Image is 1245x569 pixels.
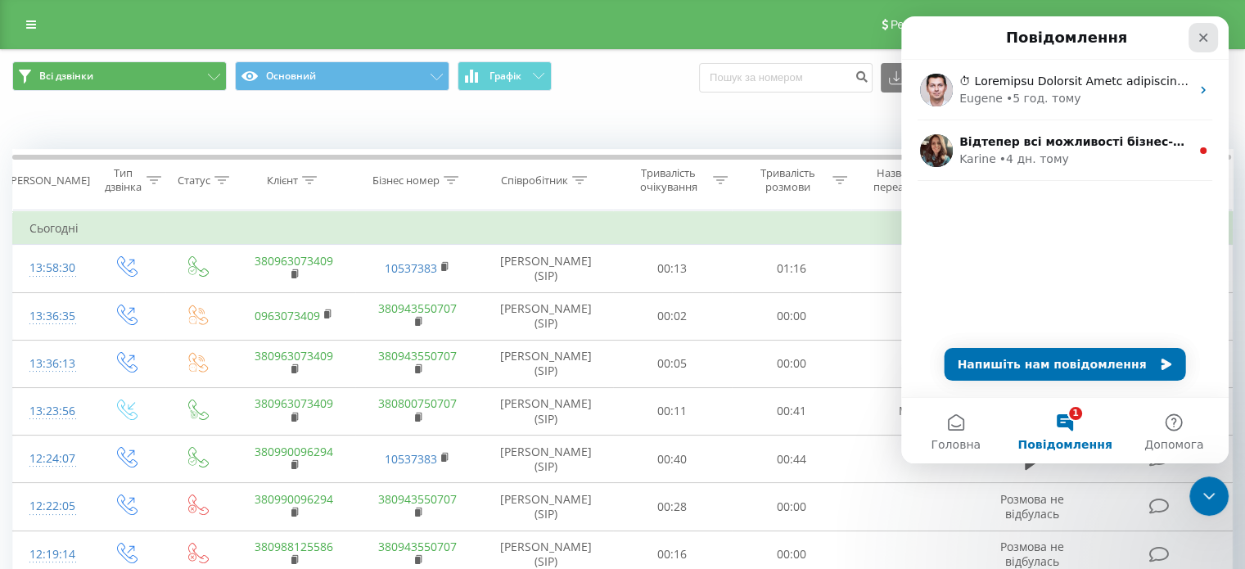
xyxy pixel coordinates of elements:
button: Допомога [219,382,327,447]
td: 00:00 [732,292,850,340]
td: 00:02 [613,292,732,340]
td: 00:00 [732,340,850,387]
a: 380963073409 [255,348,333,364]
a: 380943550707 [378,491,457,507]
div: Бізнес номер [372,174,440,187]
div: Тип дзвінка [103,166,142,194]
td: 00:13 [613,245,732,292]
td: [PERSON_NAME] (SIP) [480,340,613,387]
a: 380943550707 [378,539,457,554]
button: Напишіть нам повідомлення [43,332,285,364]
div: • 4 дн. тому [98,134,168,151]
input: Пошук за номером [699,63,873,93]
span: Розмова не відбулась [1000,491,1064,522]
a: 380800750707 [378,395,457,411]
td: 01:16 [732,245,850,292]
button: Графік [458,61,552,91]
div: 13:58:30 [29,252,73,284]
a: 10537383 [385,260,437,276]
td: Сьогодні [13,212,1233,245]
button: Основний [235,61,449,91]
td: 00:40 [613,436,732,483]
div: Назва схеми переадресації [866,166,952,194]
button: Всі дзвінки [12,61,227,91]
a: 380988125586 [255,539,333,554]
div: [PERSON_NAME] [7,174,90,187]
div: 13:23:56 [29,395,73,427]
button: Повідомлення [109,382,218,447]
iframe: Intercom live chat [901,16,1229,463]
div: Співробітник [501,174,568,187]
span: Повідомлення [116,422,210,434]
td: 00:28 [613,483,732,531]
td: Main [850,387,974,435]
td: 00:05 [613,340,732,387]
div: Статус [178,174,210,187]
span: Головна [29,422,79,434]
button: Експорт [881,63,969,93]
div: Клієнт [267,174,298,187]
a: 380963073409 [255,395,333,411]
td: [PERSON_NAME] (SIP) [480,436,613,483]
div: 12:24:07 [29,443,73,475]
a: 0963073409 [255,308,320,323]
td: 00:00 [732,483,850,531]
td: 00:41 [732,387,850,435]
span: Розмова не відбулась [1000,539,1064,569]
div: Тривалість очікування [628,166,710,194]
a: 380990096294 [255,491,333,507]
span: Графік [489,70,521,82]
td: [PERSON_NAME] (SIP) [480,483,613,531]
td: 00:11 [613,387,732,435]
div: Тривалість розмови [747,166,828,194]
a: 380943550707 [378,348,457,364]
div: 13:36:13 [29,348,73,380]
div: 12:22:05 [29,490,73,522]
td: [PERSON_NAME] (SIP) [480,387,613,435]
span: Допомога [243,422,302,434]
a: 380990096294 [255,444,333,459]
a: 10537383 [385,451,437,467]
div: 13:36:35 [29,300,73,332]
a: 380943550707 [378,300,457,316]
a: 380963073409 [255,253,333,269]
iframe: Intercom live chat [1189,476,1229,516]
span: Реферальна програма [891,18,1011,31]
span: Всі дзвінки [39,70,93,83]
td: [PERSON_NAME] (SIP) [480,292,613,340]
td: [PERSON_NAME] (SIP) [480,245,613,292]
td: 00:44 [732,436,850,483]
div: Karine [58,134,95,151]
